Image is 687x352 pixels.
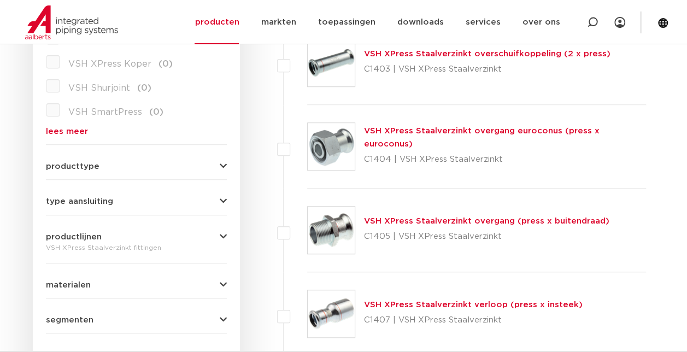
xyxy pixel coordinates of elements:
[308,39,355,86] img: Thumbnail for VSH XPress Staalverzinkt overschuifkoppeling (2 x press)
[68,84,130,92] span: VSH Shurjoint
[364,217,609,225] a: VSH XPress Staalverzinkt overgang (press x buitendraad)
[46,316,227,324] button: segmenten
[149,108,163,116] span: (0)
[68,108,142,116] span: VSH SmartPress
[364,127,600,148] a: VSH XPress Staalverzinkt overgang euroconus (press x euroconus)
[364,151,647,168] p: C1404 | VSH XPress Staalverzinkt
[46,316,93,324] span: segmenten
[46,197,113,206] span: type aansluiting
[46,162,99,171] span: producttype
[364,301,583,309] a: VSH XPress Staalverzinkt verloop (press x insteek)
[46,127,227,136] a: lees meer
[364,312,583,329] p: C1407 | VSH XPress Staalverzinkt
[68,60,151,68] span: VSH XPress Koper
[46,233,227,241] button: productlijnen
[137,84,151,92] span: (0)
[46,233,102,241] span: productlijnen
[308,290,355,337] img: Thumbnail for VSH XPress Staalverzinkt verloop (press x insteek)
[46,241,227,254] div: VSH XPress Staalverzinkt fittingen
[364,228,609,245] p: C1405 | VSH XPress Staalverzinkt
[46,281,227,289] button: materialen
[158,60,173,68] span: (0)
[46,197,227,206] button: type aansluiting
[46,162,227,171] button: producttype
[364,61,610,78] p: C1403 | VSH XPress Staalverzinkt
[308,123,355,170] img: Thumbnail for VSH XPress Staalverzinkt overgang euroconus (press x euroconus)
[46,281,91,289] span: materialen
[308,207,355,254] img: Thumbnail for VSH XPress Staalverzinkt overgang (press x buitendraad)
[364,50,610,58] a: VSH XPress Staalverzinkt overschuifkoppeling (2 x press)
